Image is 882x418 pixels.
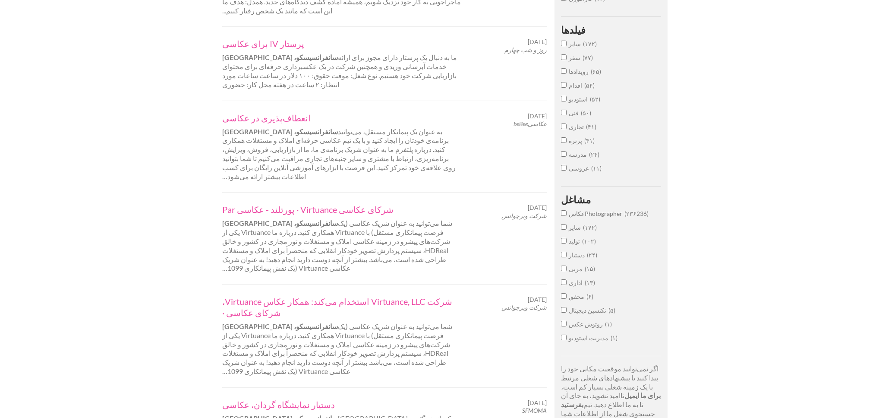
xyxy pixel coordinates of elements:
font: عروسی [569,165,589,172]
font: ۱۷۲ [585,224,595,231]
input: اداری۱۳ [561,279,567,285]
font: شرکت Virtuance, LLC استخدام می‌کند: همکار عکاس Virtuance، شرکای عکاسی · [222,296,452,318]
font: سانفرانسیسکو، [GEOGRAPHIC_DATA] [222,219,338,227]
input: سایر۱۷۲ [561,41,567,46]
font: ۶ [588,293,592,300]
a: انعطاف‌پذیری در عکاسی [222,112,462,123]
input: تولید۱۰۲ [561,238,567,244]
input: دستیار۲۴ [561,252,567,257]
font: ۱ [607,320,610,328]
input: عکاسPhotographer۲۳۶236 [561,210,567,216]
font: مشاغل [561,193,591,206]
font: ۴۱ [588,123,595,130]
font: ۱۳ [586,279,593,286]
font: سانفرانسیسکو، [GEOGRAPHIC_DATA] [222,53,338,61]
font: تولید [569,237,580,245]
font: فنی [569,109,579,117]
input: تکنسین دیجیتال۵ [561,307,567,313]
input: مدرسه۲۴ [561,151,567,157]
font: فیلدها [561,24,586,36]
font: مدرسه [569,151,587,158]
font: [DATE] [528,296,547,303]
input: مدیریت استودیو۱ [561,335,567,340]
font: مربی [569,265,583,272]
font: شرکت ویرچوانس [501,304,547,311]
font: SFMOMA [522,407,547,414]
font: [DATE] [528,38,547,45]
font: تکنسین دیجیتال [569,307,606,314]
font: ۱۱ [593,165,600,172]
font: ۵ [610,307,614,314]
font: ۵۲ [592,95,598,103]
font: ۵۰ [583,109,589,117]
input: سایر۱۷۲ [561,224,567,230]
font: beBeeعکاسی [513,120,547,127]
font: ۶۵ [592,68,599,75]
input: اقدام۵۴ [561,82,567,88]
font: ۵۴ [586,82,593,89]
font: ۱۰۲ [584,237,594,245]
font: پرتره [569,137,582,144]
font: ۷۷ [584,54,591,61]
font: به عنوان یک پیمانکار مستقل، می‌توانید برنامه‌ی خودتان را ایجاد کنید و با یک تیم عکاسی حرفه‌ای امل... [222,127,456,180]
font: ۲۴ [589,251,595,259]
input: فنی۵۰ [561,110,567,115]
font: سایر [569,40,581,47]
font: اگر نمی‌توانید موقعیت مکانی خود را پیدا کنید یا پیشنهادهای شغلی مرتبط با یک زمینه شغلی بسیار کم ا... [561,364,658,399]
font: شما می‌توانید به عنوان شریک عکاسی (یک فرصت پیمانکاری مستقل) با Virtuance همکاری کنید. درباره ما V... [222,322,452,375]
font: استودیو [569,95,588,103]
font: پرستار IV برای عکاسی [222,38,304,49]
font: روز و شب چهارم [504,46,547,54]
input: محقق۶ [561,293,567,299]
font: اداری [569,279,583,286]
a: شرکت Virtuance, LLC استخدام می‌کند: همکار عکاس Virtuance، شرکای عکاسی · [222,296,462,318]
font: [DATE] [528,204,547,211]
font: ۲۴ [591,151,598,158]
font: اقدام [569,82,582,89]
font: ۲۳۶ [626,210,636,217]
input: سفر۷۷ [561,54,567,60]
a: شرکای عکاسی Virtuance · پورتلند - عکاسی Par [222,204,462,215]
input: پرتره۴۱ [561,137,567,143]
input: مربی۱۵ [561,266,567,271]
font: ۱ [612,334,616,342]
font: ۱۷۲ [585,40,595,47]
input: عروسی۱۱ [561,165,567,171]
font: رویدادها [569,68,589,75]
input: استودیو۵۲ [561,96,567,101]
font: برای ما ایمیل بفرستید [561,391,661,408]
font: سانفرانسیسکو، [GEOGRAPHIC_DATA] [222,127,338,136]
font: [DATE] [528,399,547,406]
input: تجاری۴۱ [561,123,567,129]
font: مدیریت استودیو [569,334,608,342]
font: سایر [569,224,581,231]
font: محقق [569,293,584,300]
font: تجاری [569,123,584,130]
a: پرستار IV برای عکاسی [222,38,462,49]
font: شما می‌توانید به عنوان شریک عکاسی (یک فرصت پیمانکاری مستقل) با Virtuance همکاری کنید. درباره ما V... [222,219,452,272]
span: Photographer [569,210,624,217]
font: روتوش عکس [569,320,603,328]
font: انعطاف‌پذیری در عکاسی [222,113,311,123]
font: دستیار [569,251,585,259]
font: [DATE] [528,112,547,120]
font: سانفرانسیسکو، [GEOGRAPHIC_DATA] [222,322,338,330]
input: روتوش عکس۱ [561,321,567,326]
span: 236 [624,210,649,217]
a: دستیار نمایشگاه گردان، عکاسی [222,399,462,410]
font: شرکت ویرچوانس [501,212,547,219]
input: رویدادها۶۵ [561,68,567,74]
font: شرکای عکاسی Virtuance · پورتلند - عکاسی Par [222,204,394,215]
font: ۴۱ [586,137,593,144]
font: دستیار نمایشگاه گردان، عکاسی [222,399,335,410]
font: عکاس [569,210,585,217]
font: سفر [569,54,580,61]
font: ما به دنبال یک پرستار دارای مجوز برای ارائه خدمات آبرسانی وریدی و همچنین شرکت در یک عکسبرداری حرف... [222,53,457,88]
font: ۱۵ [586,265,593,272]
